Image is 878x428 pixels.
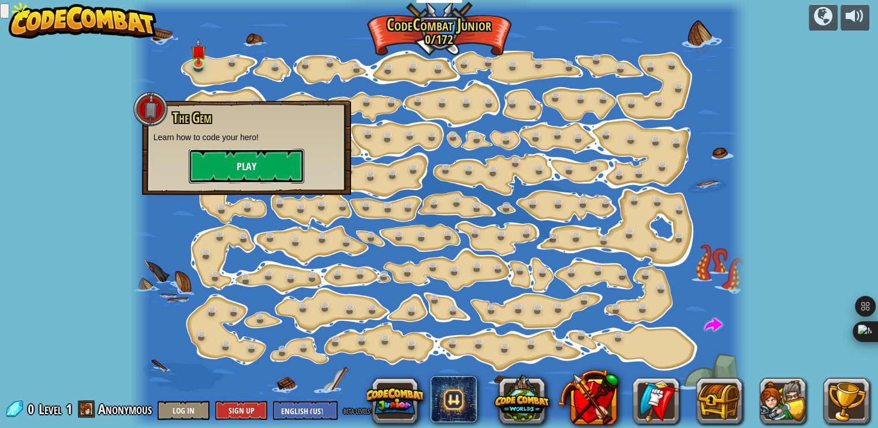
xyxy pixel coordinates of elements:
[189,149,304,183] button: Play
[173,108,211,127] span: The Gem
[154,132,339,143] p: Learn how to code your hero!
[66,400,72,418] span: 1
[158,401,210,420] button: Log In
[39,400,62,419] span: Level
[215,401,267,420] button: Sign Up
[98,400,152,418] span: Anonymous
[343,405,379,416] span: beta levels on
[28,400,38,418] span: 0
[191,39,206,65] img: level-banner-unstarted.png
